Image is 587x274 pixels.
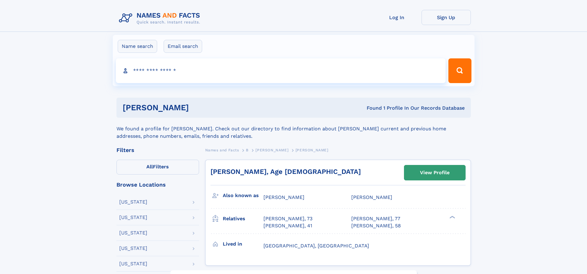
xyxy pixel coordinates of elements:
a: [PERSON_NAME] [255,146,288,154]
div: [US_STATE] [119,246,147,251]
a: [PERSON_NAME], Age [DEMOGRAPHIC_DATA] [210,168,361,175]
h3: Lived in [223,239,263,249]
a: View Profile [404,165,465,180]
a: Names and Facts [205,146,239,154]
a: [PERSON_NAME], 77 [351,215,400,222]
input: search input [116,58,446,83]
span: [PERSON_NAME] [351,194,392,200]
span: B [246,148,249,152]
a: B [246,146,249,154]
img: Logo Names and Facts [116,10,205,27]
div: Filters [116,147,199,153]
div: Browse Locations [116,182,199,188]
div: ❯ [448,215,455,219]
label: Name search [118,40,157,53]
a: [PERSON_NAME], 58 [351,222,401,229]
div: [US_STATE] [119,215,147,220]
a: Sign Up [422,10,471,25]
h1: [PERSON_NAME] [123,104,278,112]
h3: Relatives [223,213,263,224]
div: View Profile [420,166,450,180]
span: [PERSON_NAME] [255,148,288,152]
div: We found a profile for [PERSON_NAME]. Check out our directory to find information about [PERSON_N... [116,118,471,140]
a: Log In [372,10,422,25]
div: [US_STATE] [119,261,147,266]
span: [PERSON_NAME] [263,194,304,200]
span: [PERSON_NAME] [296,148,328,152]
div: [US_STATE] [119,230,147,235]
div: [US_STATE] [119,200,147,204]
span: All [146,164,153,170]
a: [PERSON_NAME], 41 [263,222,312,229]
div: Found 1 Profile In Our Records Database [278,105,465,112]
label: Filters [116,160,199,175]
a: [PERSON_NAME], 73 [263,215,312,222]
label: Email search [164,40,202,53]
h3: Also known as [223,190,263,201]
span: [GEOGRAPHIC_DATA], [GEOGRAPHIC_DATA] [263,243,369,249]
button: Search Button [448,58,471,83]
